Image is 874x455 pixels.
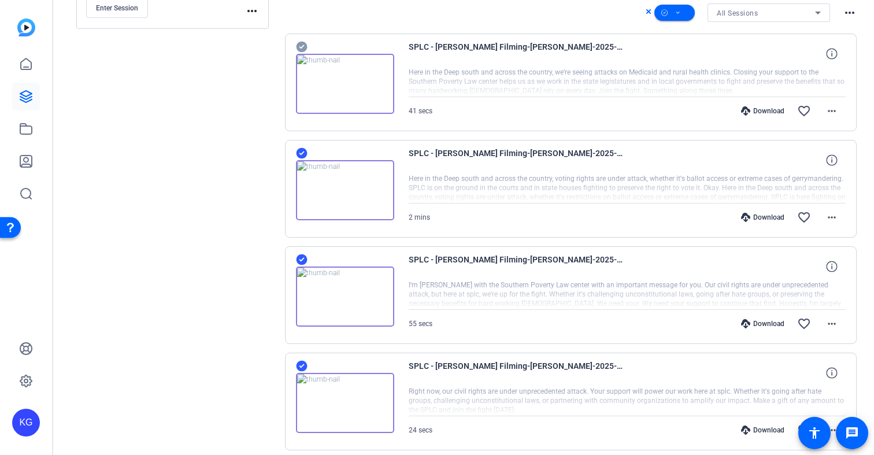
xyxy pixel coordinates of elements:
[825,423,839,437] mat-icon: more_horiz
[825,104,839,118] mat-icon: more_horiz
[409,107,432,115] span: 41 secs
[296,54,394,114] img: thumb-nail
[409,320,432,328] span: 55 secs
[843,6,857,20] mat-icon: more_horiz
[409,253,623,280] span: SPLC - [PERSON_NAME] Filming-[PERSON_NAME]-2025-09-05-15-50-47-689-0
[96,3,138,13] span: Enter Session
[825,210,839,224] mat-icon: more_horiz
[825,317,839,331] mat-icon: more_horiz
[409,146,623,174] span: SPLC - [PERSON_NAME] Filming-[PERSON_NAME]-2025-09-05-15-54-18-463-0
[735,213,790,222] div: Download
[296,373,394,433] img: thumb-nail
[845,426,859,440] mat-icon: message
[245,4,259,18] mat-icon: more_horiz
[735,426,790,435] div: Download
[797,423,811,437] mat-icon: favorite_border
[409,213,430,221] span: 2 mins
[409,40,623,68] span: SPLC - [PERSON_NAME] Filming-[PERSON_NAME]-2025-09-05-15-57-06-874-0
[296,267,394,327] img: thumb-nail
[808,426,821,440] mat-icon: accessibility
[17,19,35,36] img: blue-gradient.svg
[409,426,432,434] span: 24 secs
[797,104,811,118] mat-icon: favorite_border
[409,359,623,387] span: SPLC - [PERSON_NAME] Filming-[PERSON_NAME]-2025-09-05-15-49-40-398-0
[12,409,40,436] div: KG
[735,319,790,328] div: Download
[296,160,394,220] img: thumb-nail
[797,210,811,224] mat-icon: favorite_border
[797,317,811,331] mat-icon: favorite_border
[735,106,790,116] div: Download
[717,9,758,17] span: All Sessions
